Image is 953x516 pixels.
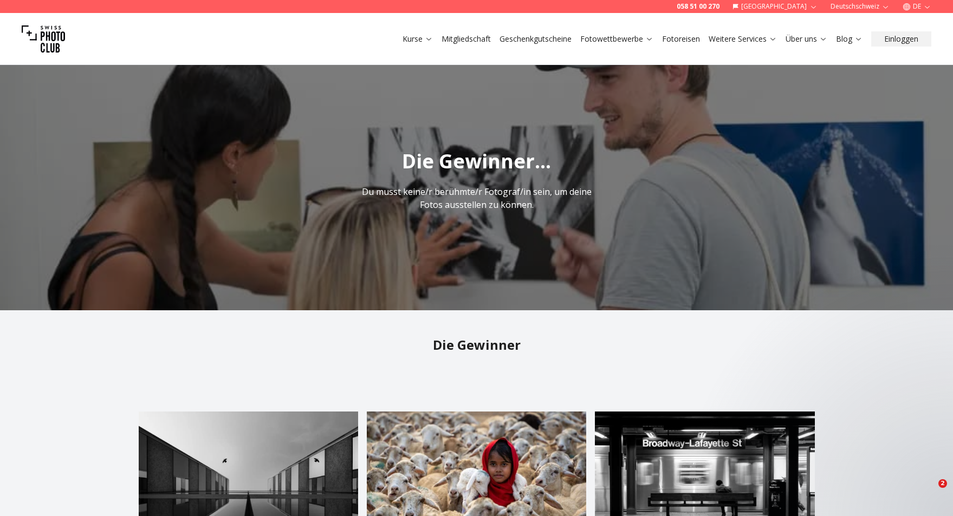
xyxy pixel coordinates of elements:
[403,34,433,44] a: Kurse
[658,31,704,47] button: Fotoreisen
[871,31,931,47] button: Einloggen
[500,34,572,44] a: Geschenkgutscheine
[832,31,867,47] button: Blog
[786,34,827,44] a: Über uns
[836,34,863,44] a: Blog
[398,31,437,47] button: Kurse
[442,34,491,44] a: Mitgliedschaft
[22,17,65,61] img: Swiss photo club
[704,31,781,47] button: Weitere Services
[355,185,598,211] p: Du musst keine/r berühmte/r Fotograf/in sein, um deine Fotos ausstellen zu können.
[495,31,576,47] button: Geschenkgutscheine
[938,479,947,488] span: 2
[437,31,495,47] button: Mitgliedschaft
[781,31,832,47] button: Über uns
[580,34,653,44] a: Fotowettbewerbe
[139,336,815,354] h2: Die Gewinner
[662,34,700,44] a: Fotoreisen
[576,31,658,47] button: Fotowettbewerbe
[916,479,942,505] iframe: Intercom live chat
[677,2,719,11] a: 058 51 00 270
[709,34,777,44] a: Weitere Services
